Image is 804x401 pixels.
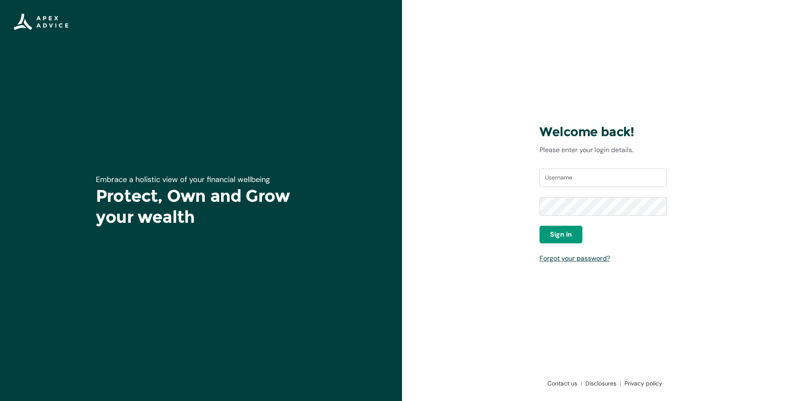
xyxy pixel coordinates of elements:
a: Disclosures [582,379,621,388]
a: Forgot your password? [540,254,610,263]
h3: Welcome back! [540,124,667,140]
span: Sign in [550,230,572,240]
a: Privacy policy [621,379,662,388]
p: Please enter your login details. [540,145,667,155]
span: Embrace a holistic view of your financial wellbeing [96,174,270,185]
button: Sign in [540,226,582,243]
img: Apex Advice Group [13,13,69,30]
input: Username [540,169,667,187]
a: Contact us [544,379,582,388]
h1: Protect, Own and Grow your wealth [96,185,306,227]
